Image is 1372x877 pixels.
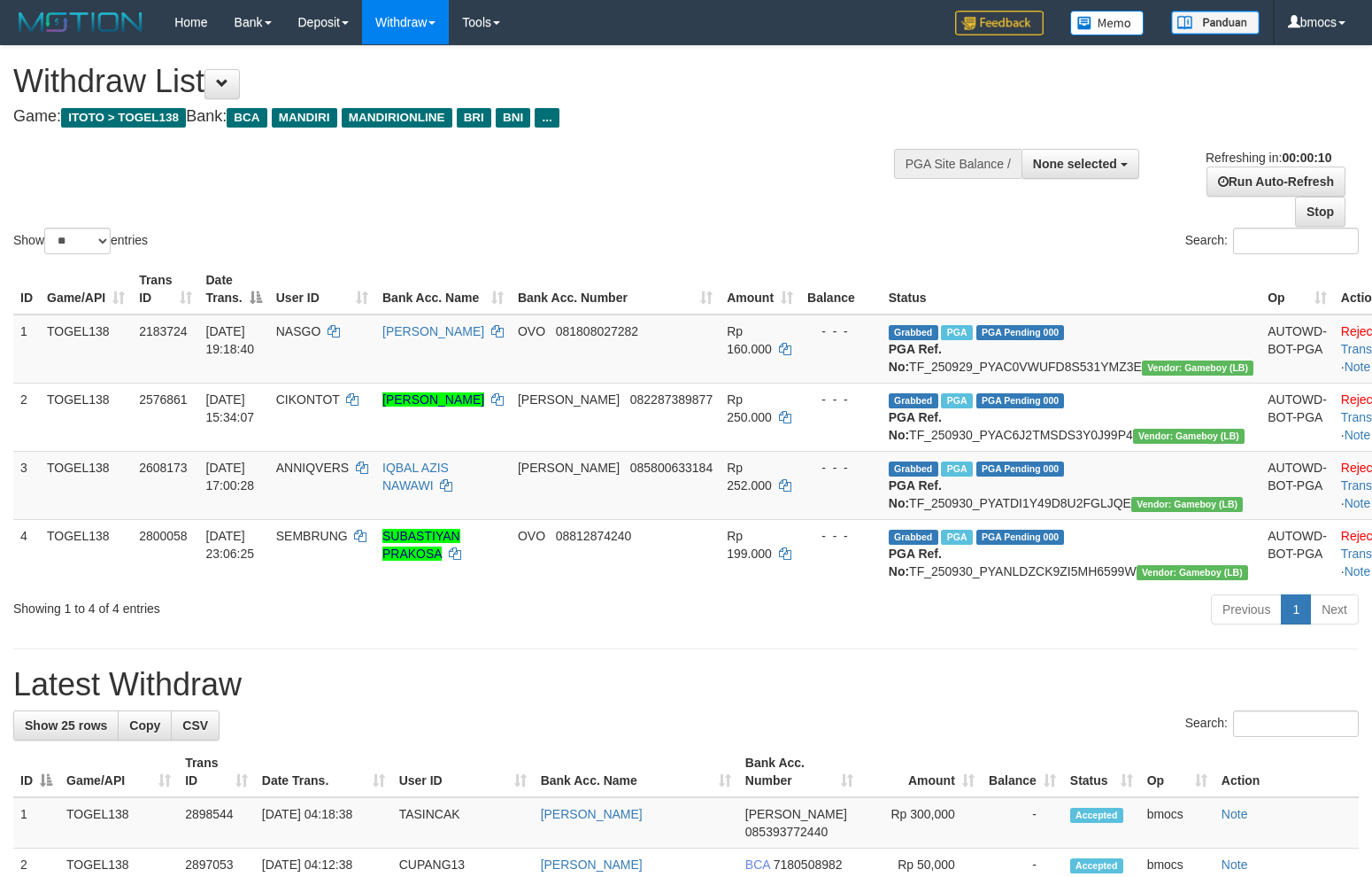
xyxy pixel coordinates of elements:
[800,264,882,314] th: Balance
[40,264,132,314] th: Game/API: activate to sort column ascending
[518,392,620,407] span: [PERSON_NAME]
[727,324,772,356] span: Rp 160.000
[13,519,40,587] td: 4
[382,461,449,493] a: IQBAL AZIS NAWAWI
[860,747,982,797] th: Amount: activate to sort column ascending
[941,530,972,545] span: Marked by bmocs
[276,529,348,543] span: SEMBRUNG
[738,747,860,797] th: Bank Acc. Number: activate to sort column ascending
[1233,228,1359,254] input: Search:
[511,264,720,314] th: Bank Acc. Number: activate to sort column ascending
[342,108,452,128] span: MANDIRIONLINE
[1185,228,1359,254] label: Search:
[44,228,111,254] select: Showentries
[382,324,484,338] a: [PERSON_NAME]
[976,530,1065,545] span: PGA Pending
[630,461,713,475] span: Copy 085800633184 to clipboard
[178,797,255,849] td: 2898544
[13,64,897,99] h1: Withdraw List
[889,478,942,510] b: PGA Ref. No:
[13,108,897,126] h4: Game: Bank:
[941,462,972,477] span: Marked by bmocs
[496,108,530,128] span: BNI
[889,530,938,545] span: Grabbed
[976,325,1065,340] span: PGA Pending
[61,108,186,128] span: ITOTO > TOGEL138
[745,858,770,872] span: BCA
[630,392,713,407] span: Copy 082287389877 to clipboard
[982,747,1063,797] th: Balance: activate to sort column ascending
[40,519,132,587] td: TOGEL138
[1070,858,1123,873] span: Accepted
[1171,11,1260,35] img: panduan.png
[1070,11,1145,35] img: Button%20Memo.svg
[59,747,178,797] th: Game/API: activate to sort column ascending
[1222,858,1248,872] a: Note
[955,11,1044,35] img: Feedback.jpg
[860,797,982,849] td: Rp 300,000
[269,264,375,314] th: User ID: activate to sort column ascending
[518,461,620,475] span: [PERSON_NAME]
[139,529,188,543] span: 2800058
[13,747,59,797] th: ID: activate to sort column descending
[255,747,392,797] th: Date Trans.: activate to sort column ascending
[1070,808,1123,823] span: Accepted
[882,264,1260,314] th: Status
[1260,519,1334,587] td: AUTOWD-BOT-PGA
[807,527,875,545] div: - - -
[1140,797,1214,849] td: bmocs
[1282,151,1331,165] strong: 00:00:10
[392,747,534,797] th: User ID: activate to sort column ascending
[556,529,632,543] span: Copy 08812874240 to clipboard
[255,797,392,849] td: [DATE] 04:18:38
[1260,314,1334,384] td: AUTOWD-BOT-PGA
[720,264,800,314] th: Amount: activate to sort column ascending
[139,461,188,475] span: 2608173
[13,667,1359,702] h1: Latest Withdraw
[206,461,255,493] span: [DATE] 17:00:28
[59,797,178,849] td: TOGEL138
[132,264,198,314] th: Trans ID: activate to sort column ascending
[1281,594,1311,625] a: 1
[982,797,1063,849] td: -
[1260,451,1334,519] td: AUTOWD-BOT-PGA
[139,324,188,338] span: 2183724
[13,593,559,617] div: Showing 1 to 4 of 4 entries
[40,451,132,519] td: TOGEL138
[276,324,321,338] span: NASGO
[774,858,843,872] span: Copy 7180508982 to clipboard
[518,324,545,338] span: OVO
[882,451,1260,519] td: TF_250930_PYATDI1Y49D8U2FGLJQE
[1033,157,1117,171] span: None selected
[375,264,511,314] th: Bank Acc. Name: activate to sort column ascending
[118,710,172,741] a: Copy
[535,108,559,128] span: ...
[13,264,40,314] th: ID
[882,314,1260,384] td: TF_250929_PYAC0VWUFD8S531YMZ3E
[889,325,938,340] span: Grabbed
[1063,747,1140,797] th: Status: activate to sort column ascending
[382,392,484,407] a: [PERSON_NAME]
[182,718,208,733] span: CSV
[727,529,772,561] span: Rp 199.000
[882,519,1260,587] td: TF_250930_PYANLDZCK9ZI5MH6599W
[941,325,972,340] span: Marked by bmocs
[227,108,266,128] span: BCA
[171,710,220,741] a: CSV
[882,383,1260,451] td: TF_250930_PYAC6J2TMSDS3Y0J99P4
[206,392,255,424] span: [DATE] 15:34:07
[40,383,132,451] td: TOGEL138
[1185,710,1359,737] label: Search:
[1206,167,1345,197] a: Run Auto-Refresh
[541,858,643,872] a: [PERSON_NAME]
[889,410,942,442] b: PGA Ref. No:
[206,324,255,356] span: [DATE] 19:18:40
[1142,361,1253,376] span: Vendor URL: https://dashboard.q2checkout.com/secure
[276,461,349,475] span: ANNIQVERS
[1140,747,1214,797] th: Op: activate to sort column ascending
[807,391,875,408] div: - - -
[457,108,491,128] span: BRI
[518,529,545,543] span: OVO
[13,710,119,741] a: Show 25 rows
[534,747,738,797] th: Bank Acc. Name: activate to sort column ascending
